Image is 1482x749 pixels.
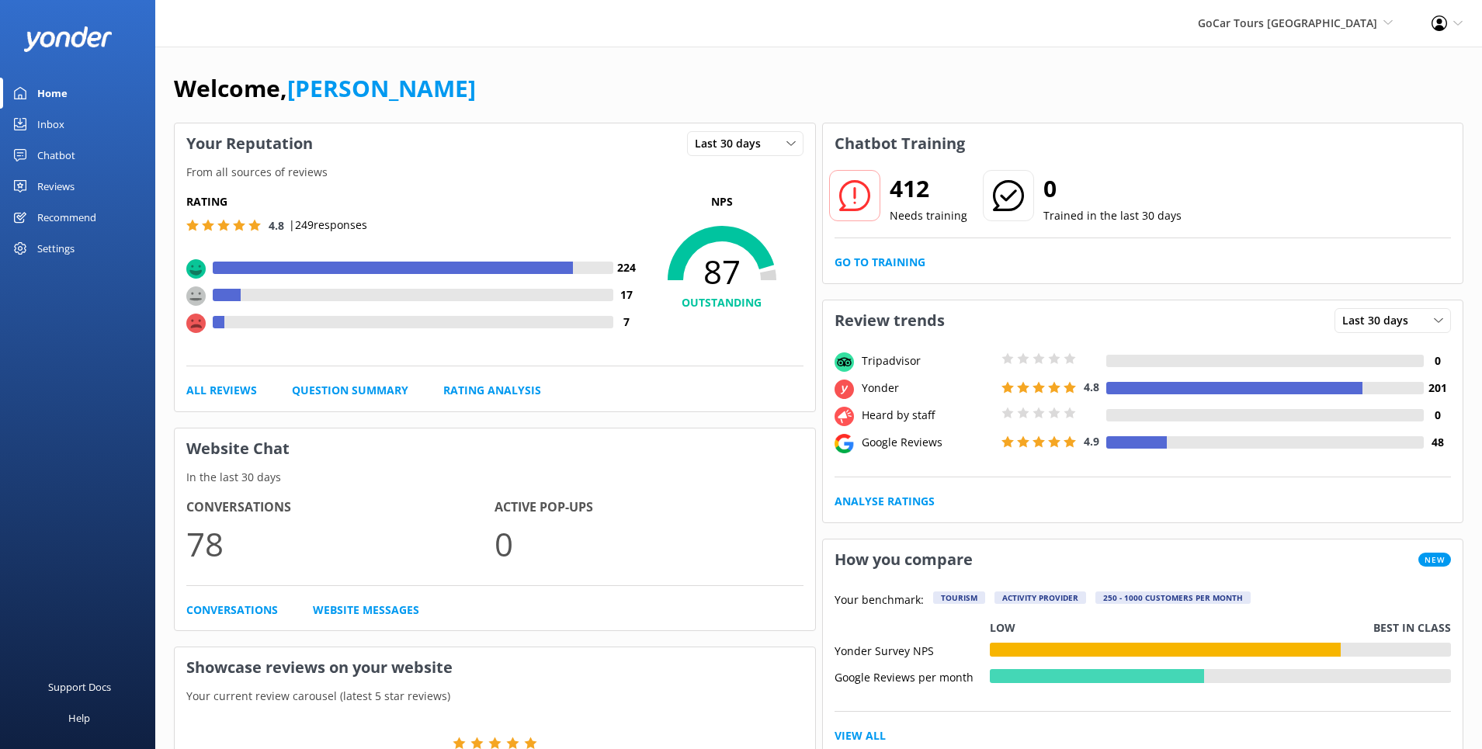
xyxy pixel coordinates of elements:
[313,602,419,619] a: Website Messages
[823,123,977,164] h3: Chatbot Training
[695,135,770,152] span: Last 30 days
[994,591,1086,604] div: Activity Provider
[289,217,367,234] p: | 249 responses
[1424,380,1451,397] h4: 201
[495,498,803,518] h4: Active Pop-ups
[613,286,640,303] h4: 17
[269,218,284,233] span: 4.8
[48,671,111,702] div: Support Docs
[858,407,998,424] div: Heard by staff
[1342,312,1418,329] span: Last 30 days
[1424,434,1451,451] h4: 48
[1084,380,1099,394] span: 4.8
[1043,170,1182,207] h2: 0
[37,202,96,233] div: Recommend
[1424,407,1451,424] h4: 0
[640,252,803,291] span: 87
[835,669,990,683] div: Google Reviews per month
[175,164,815,181] p: From all sources of reviews
[933,591,985,604] div: Tourism
[858,434,998,451] div: Google Reviews
[835,727,886,744] a: View All
[640,294,803,311] h4: OUTSTANDING
[175,688,815,705] p: Your current review carousel (latest 5 star reviews)
[37,78,68,109] div: Home
[186,382,257,399] a: All Reviews
[1198,16,1377,30] span: GoCar Tours [GEOGRAPHIC_DATA]
[613,259,640,276] h4: 224
[68,702,90,733] div: Help
[835,254,925,271] a: Go to Training
[1424,352,1451,369] h4: 0
[37,233,75,264] div: Settings
[186,518,495,570] p: 78
[175,469,815,486] p: In the last 30 days
[890,170,967,207] h2: 412
[1418,553,1451,567] span: New
[1084,434,1099,449] span: 4.9
[858,380,998,397] div: Yonder
[37,109,64,140] div: Inbox
[287,72,476,104] a: [PERSON_NAME]
[890,207,967,224] p: Needs training
[37,171,75,202] div: Reviews
[858,352,998,369] div: Tripadvisor
[186,498,495,518] h4: Conversations
[443,382,541,399] a: Rating Analysis
[175,123,325,164] h3: Your Reputation
[1043,207,1182,224] p: Trained in the last 30 days
[174,70,476,107] h1: Welcome,
[1373,619,1451,636] p: Best in class
[186,193,640,210] h5: Rating
[37,140,75,171] div: Chatbot
[640,193,803,210] p: NPS
[823,300,956,341] h3: Review trends
[835,493,935,510] a: Analyse Ratings
[1095,591,1251,604] div: 250 - 1000 customers per month
[835,643,990,657] div: Yonder Survey NPS
[292,382,408,399] a: Question Summary
[175,647,815,688] h3: Showcase reviews on your website
[175,428,815,469] h3: Website Chat
[835,591,924,610] p: Your benchmark:
[23,26,113,52] img: yonder-white-logo.png
[823,539,984,580] h3: How you compare
[186,602,278,619] a: Conversations
[613,314,640,331] h4: 7
[495,518,803,570] p: 0
[990,619,1015,636] p: Low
